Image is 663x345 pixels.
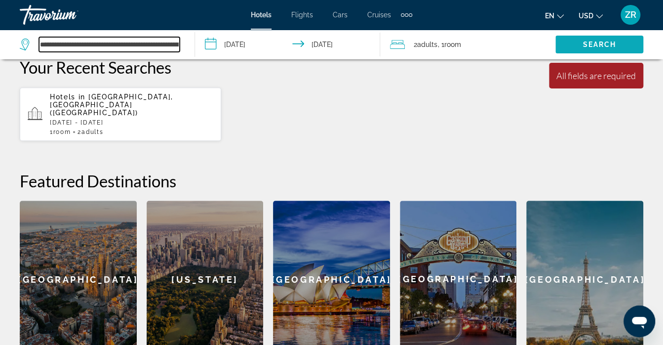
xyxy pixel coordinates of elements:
a: Cars [333,11,348,19]
span: Adults [81,129,103,135]
span: en [545,12,554,20]
iframe: Button to launch messaging window [624,305,655,337]
span: Search [583,41,616,48]
span: USD [579,12,593,20]
button: Extra navigation items [401,7,412,23]
button: Check-in date: Sep 23, 2025 Check-out date: Sep 30, 2025 [195,30,380,59]
a: Flights [291,11,313,19]
div: All fields are required [556,70,636,81]
span: 2 [78,129,103,135]
button: Search [555,36,643,53]
span: 2 [414,38,437,51]
a: Travorium [20,2,118,28]
a: Hotels [251,11,272,19]
span: [GEOGRAPHIC_DATA], [GEOGRAPHIC_DATA] ([GEOGRAPHIC_DATA]) [50,93,173,117]
p: [DATE] - [DATE] [50,119,213,126]
span: Hotels in [50,93,85,101]
span: Room [444,41,461,48]
h2: Featured Destinations [20,171,643,191]
button: Change currency [579,8,603,23]
span: Room [53,129,71,135]
button: Hotels in [GEOGRAPHIC_DATA], [GEOGRAPHIC_DATA] ([GEOGRAPHIC_DATA])[DATE] - [DATE]1Room2Adults [20,87,221,141]
span: ZR [625,10,636,20]
button: User Menu [618,4,643,25]
button: Travelers: 2 adults, 0 children [380,30,555,59]
p: Your Recent Searches [20,57,643,77]
button: Change language [545,8,564,23]
span: 1 [50,129,71,135]
span: Adults [417,41,437,48]
span: , 1 [437,38,461,51]
a: Cruises [367,11,391,19]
